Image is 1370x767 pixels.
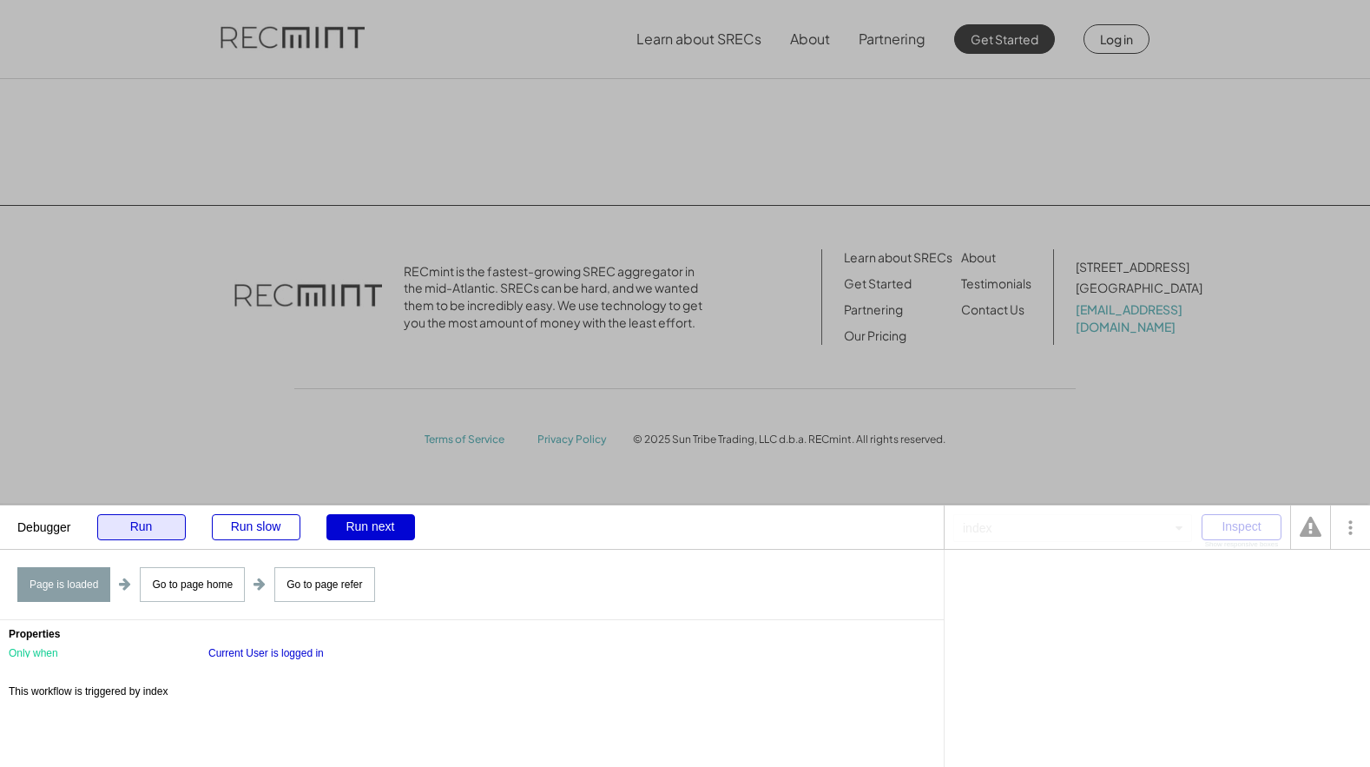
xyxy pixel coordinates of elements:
div: Go to page home [140,567,245,602]
div: Run next [326,514,415,540]
div: This workflow is triggered by index [9,686,168,697]
div: Properties [9,629,935,639]
div: Page is loaded [17,567,110,602]
div: Go to page refer [274,567,374,602]
div: Run [97,514,186,540]
div: Only when [9,646,208,658]
div: Run slow [212,514,300,540]
div: Current User is logged in [208,646,324,660]
div: Debugger [17,506,71,533]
